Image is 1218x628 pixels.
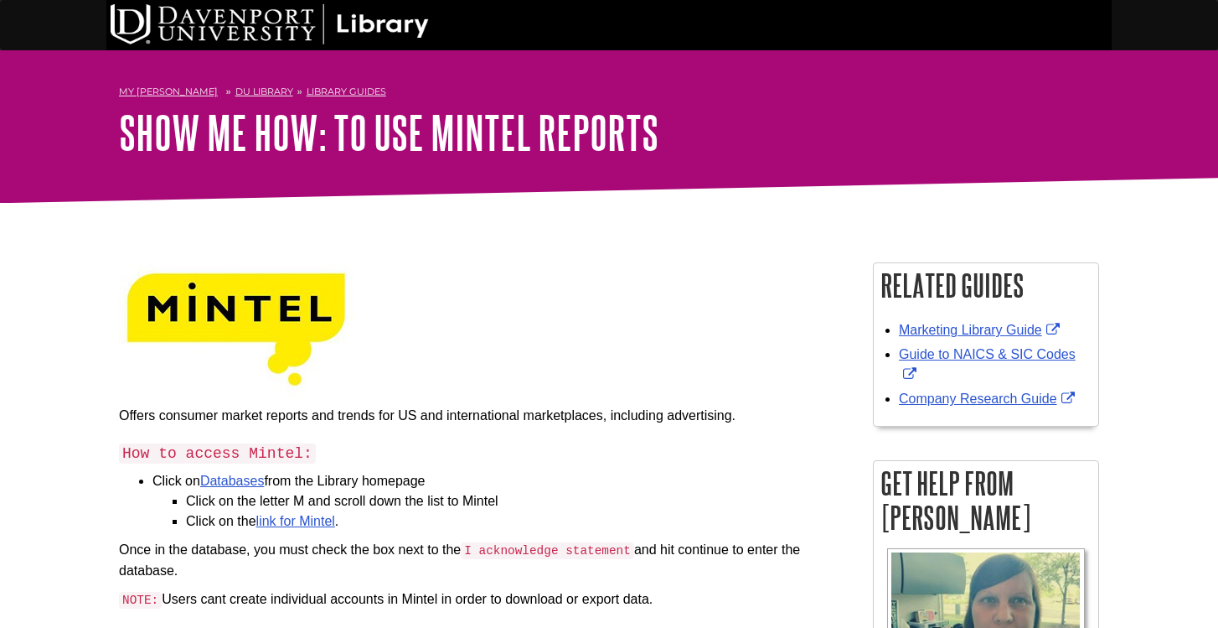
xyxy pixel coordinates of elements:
a: Marketing Library Guide [899,323,1064,337]
h2: Related Guides [874,263,1098,308]
img: DU Library [111,4,429,44]
code: NOTE: [119,592,162,609]
nav: breadcrumb [119,80,1099,107]
a: DU Library [235,86,293,97]
code: I acknowledge statement [461,542,634,559]
li: Click on the letter M and scroll down the list to Mintel [186,491,848,511]
img: mintel logo [119,262,354,397]
li: Click on the . [186,511,848,532]
li: Click on from the Library homepage [152,471,848,532]
a: Guide to NAICS & SIC Codes [899,347,1076,381]
h2: Get Help From [PERSON_NAME] [874,461,1098,540]
a: Company Research Guide [899,392,1079,406]
p: Users cant create individual accounts in Mintel in order to download or export data. [119,589,848,610]
p: Offers consumer market reports and trends for US and international marketplaces, including advert... [119,406,848,426]
a: My [PERSON_NAME] [119,85,218,99]
a: Show Me How: To Use Mintel Reports [119,106,658,158]
p: Once in the database, you must check the box next to the and hit continue to enter the database. [119,540,848,581]
a: Databases [200,474,265,488]
code: How to access Mintel: [119,444,316,464]
a: link for Mintel [256,514,335,528]
a: Library Guides [307,86,386,97]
